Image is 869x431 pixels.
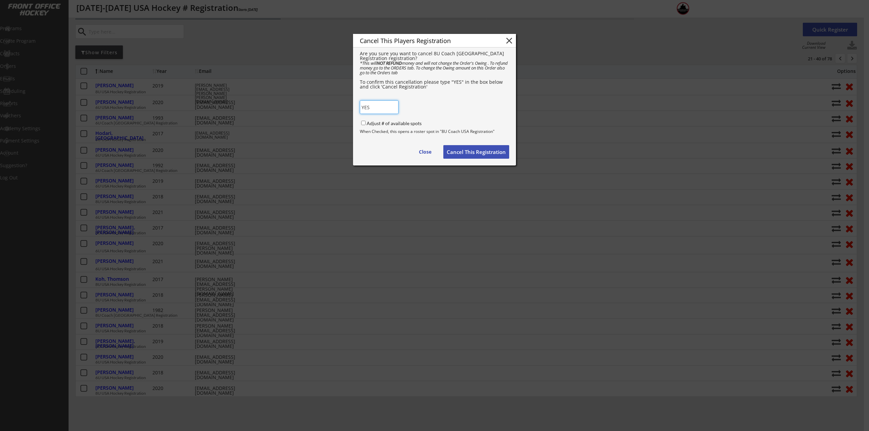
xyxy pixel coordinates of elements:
[360,60,509,76] em: *This will money and will not change the Order's Owing . To refund money go to the ORDERS tab. To...
[360,51,509,89] div: Are you sure you want to cancel 8U Coach [GEOGRAPHIC_DATA] Registration registration? To confirm ...
[504,36,514,46] button: close
[377,60,402,66] strong: NOT REFUND
[367,120,422,126] label: Adjust # of available spots
[360,130,509,134] div: When Checked, this opens a roster spot in "8U Coach USA Registration"
[411,145,440,159] button: Close
[443,145,509,159] button: Cancel This Registration
[360,38,494,44] div: Cancel This Players Registration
